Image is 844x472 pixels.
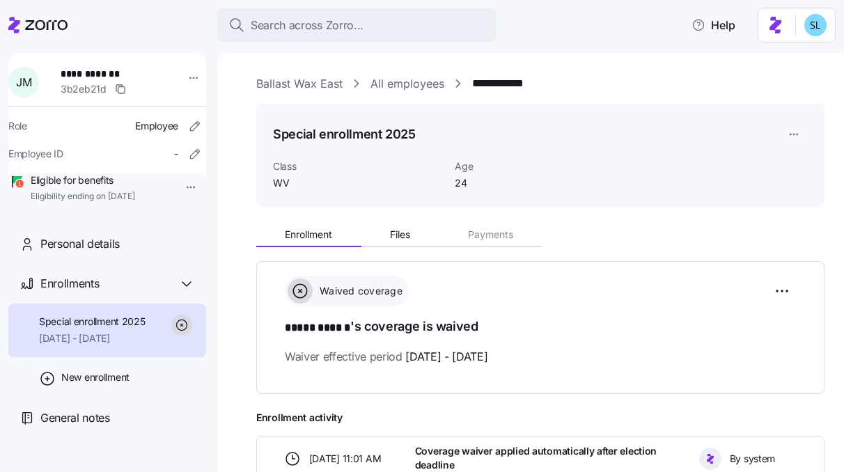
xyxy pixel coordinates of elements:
[691,17,735,33] span: Help
[273,176,444,190] span: WV
[730,452,775,466] span: By system
[251,17,364,34] span: Search across Zorro...
[285,317,796,337] h1: 's coverage is waived
[680,11,747,39] button: Help
[285,348,488,365] span: Waiver effective period
[370,75,444,93] a: All employees
[217,8,496,42] button: Search across Zorro...
[273,125,416,143] h1: Special enrollment 2025
[273,159,444,173] span: Class
[174,147,178,161] span: -
[40,409,110,427] span: General notes
[61,82,107,96] span: 3b2eb21d
[285,230,332,239] span: Enrollment
[135,119,178,133] span: Employee
[468,230,513,239] span: Payments
[309,452,382,466] span: [DATE] 11:01 AM
[31,173,135,187] span: Eligible for benefits
[405,348,487,365] span: [DATE] - [DATE]
[31,191,135,203] span: Eligibility ending on [DATE]
[61,370,130,384] span: New enrollment
[8,147,63,161] span: Employee ID
[455,176,580,190] span: 24
[315,284,403,298] span: Waived coverage
[804,14,827,36] img: 7c620d928e46699fcfb78cede4daf1d1
[39,315,146,329] span: Special enrollment 2025
[256,411,825,425] span: Enrollment activity
[39,331,146,345] span: [DATE] - [DATE]
[455,159,580,173] span: Age
[40,275,99,292] span: Enrollments
[390,230,410,239] span: Files
[8,119,27,133] span: Role
[40,235,120,253] span: Personal details
[256,75,343,93] a: Ballast Wax East
[16,77,31,88] span: J M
